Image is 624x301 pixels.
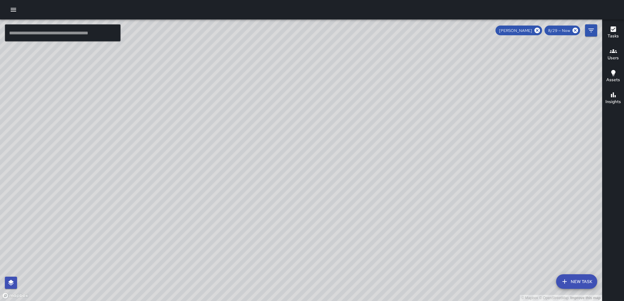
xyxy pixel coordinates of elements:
[556,274,597,289] button: New Task
[495,28,536,33] span: [PERSON_NAME]
[605,99,621,105] h6: Insights
[602,66,624,88] button: Assets
[602,22,624,44] button: Tasks
[545,28,574,33] span: 8/29 — Now
[602,44,624,66] button: Users
[608,55,619,61] h6: Users
[585,24,597,36] button: Filters
[495,26,542,35] div: [PERSON_NAME]
[606,77,620,83] h6: Assets
[545,26,580,35] div: 8/29 — Now
[608,33,619,40] h6: Tasks
[602,88,624,109] button: Insights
